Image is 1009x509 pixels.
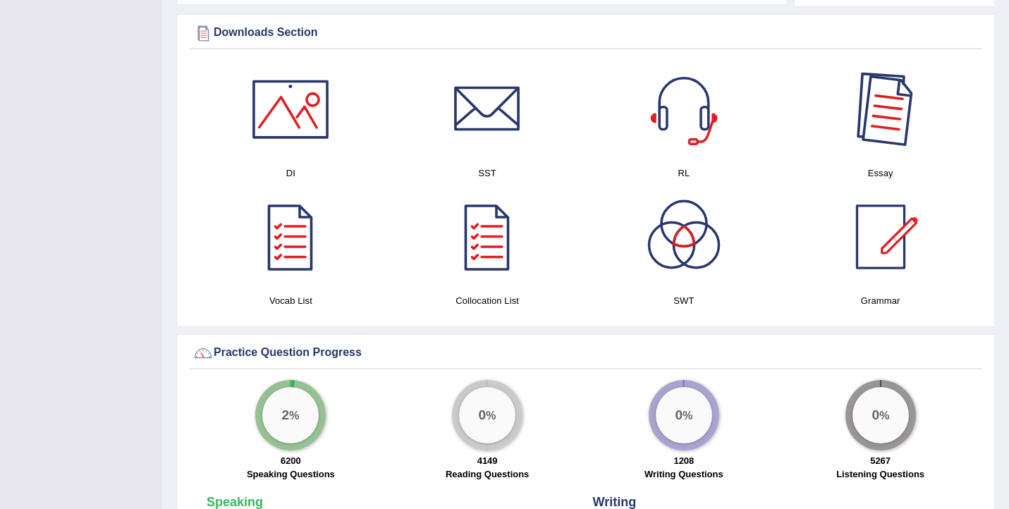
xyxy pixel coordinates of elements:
label: Reading Questions [446,467,529,481]
big: 0 [675,407,683,422]
strong: 5267 [870,455,891,466]
div: % [656,387,712,443]
strong: Writing [593,495,637,509]
h4: DI [200,166,382,180]
strong: 6200 [281,455,301,466]
h4: Collocation List [396,293,579,308]
h4: RL [593,166,776,180]
strong: 1208 [673,455,694,466]
div: Practice Question Progress [192,343,979,364]
div: % [262,387,319,443]
big: 0 [872,407,879,422]
strong: Speaking [207,495,263,509]
label: Speaking Questions [247,467,335,481]
h4: Grammar [789,293,972,308]
h4: SWT [593,293,776,308]
h4: SST [396,166,579,180]
label: Listening Questions [836,467,924,481]
label: Writing Questions [644,467,723,481]
h4: Vocab List [200,293,382,308]
div: % [459,387,515,443]
div: Downloads Section [192,23,979,44]
big: 0 [479,407,487,422]
big: 2 [282,407,290,422]
h4: Essay [789,166,972,180]
div: % [852,387,909,443]
strong: 4149 [477,455,498,466]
